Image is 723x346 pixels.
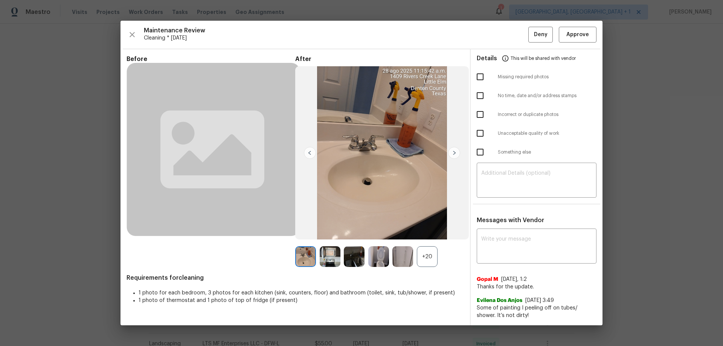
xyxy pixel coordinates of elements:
span: Requirements for cleaning [127,274,464,282]
div: No time, date and/or address stamps [471,86,602,105]
span: Something else [498,149,596,155]
span: Maintenance Review [144,27,528,34]
div: Missing required photos [471,67,602,86]
span: Approve [566,30,589,40]
button: Deny [528,27,553,43]
span: No time, date and/or address stamps [498,93,596,99]
div: Incorrect or duplicate photos [471,105,602,124]
span: [DATE] 3:49 [525,298,554,303]
span: After [295,55,464,63]
span: Some of painting I peeling off on tubes/ shower. It’s not dirty! [477,304,596,319]
span: Details [477,49,497,67]
button: Approve [559,27,596,43]
span: Missing required photos [498,74,596,80]
span: This will be shared with vendor [511,49,576,67]
span: Incorrect or duplicate photos [498,111,596,118]
li: 1 photo for each bedroom, 3 photos for each kitchen (sink, counters, floor) and bathroom (toilet,... [139,289,464,297]
img: right-chevron-button-url [448,147,460,159]
span: Cleaning * [DATE] [144,34,528,42]
div: Something else [471,143,602,162]
span: Thanks for the update. [477,283,596,291]
span: Deny [534,30,548,40]
span: Gopal M [477,276,498,283]
span: Evilena Dos Anjos [477,297,522,304]
span: Unacceptable quality of work [498,130,596,137]
div: +20 [417,246,438,267]
span: [DATE], 1:2 [501,277,527,282]
div: Unacceptable quality of work [471,124,602,143]
span: Before [127,55,295,63]
span: Messages with Vendor [477,217,544,223]
img: left-chevron-button-url [304,147,316,159]
li: 1 photo of thermostat and 1 photo of top of fridge (if present) [139,297,464,304]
